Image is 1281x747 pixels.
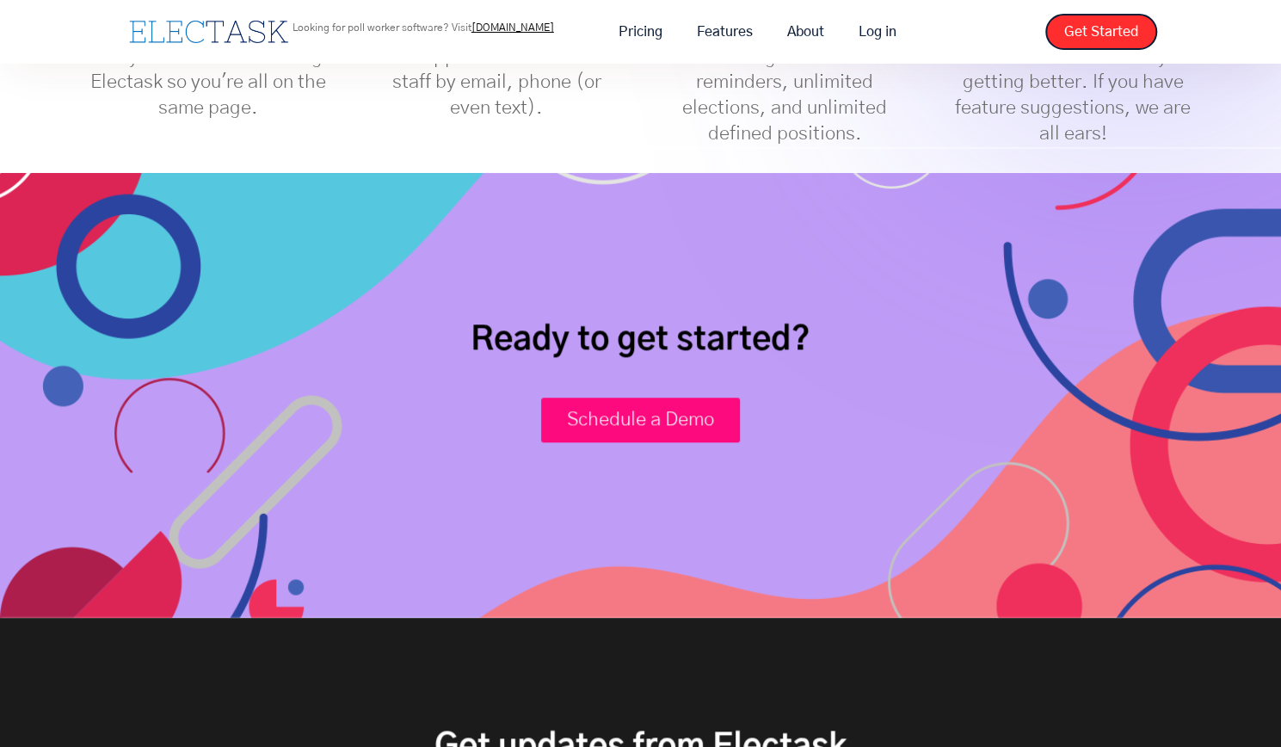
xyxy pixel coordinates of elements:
p: Electask is continually getting better. If you have feature suggestions, we are all ears! [955,45,1192,147]
a: Schedule a Demo [541,398,740,442]
p: Get your whole office using Electask so you're all on the same page. [89,45,326,121]
a: Pricing [601,14,680,50]
a: home [125,16,293,47]
p: Including automated reminders, unlimited elections, and unlimited defined positions. [666,45,902,147]
h2: Ready to get started? [455,319,826,361]
a: Features [680,14,770,50]
p: Looking for poll worker software? Visit [293,22,554,33]
a: Get Started [1045,14,1157,50]
a: About [770,14,841,50]
p: Get support from US-based staff by email, phone (or even text). [378,45,614,121]
a: Log in [841,14,914,50]
a: [DOMAIN_NAME] [471,22,554,33]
